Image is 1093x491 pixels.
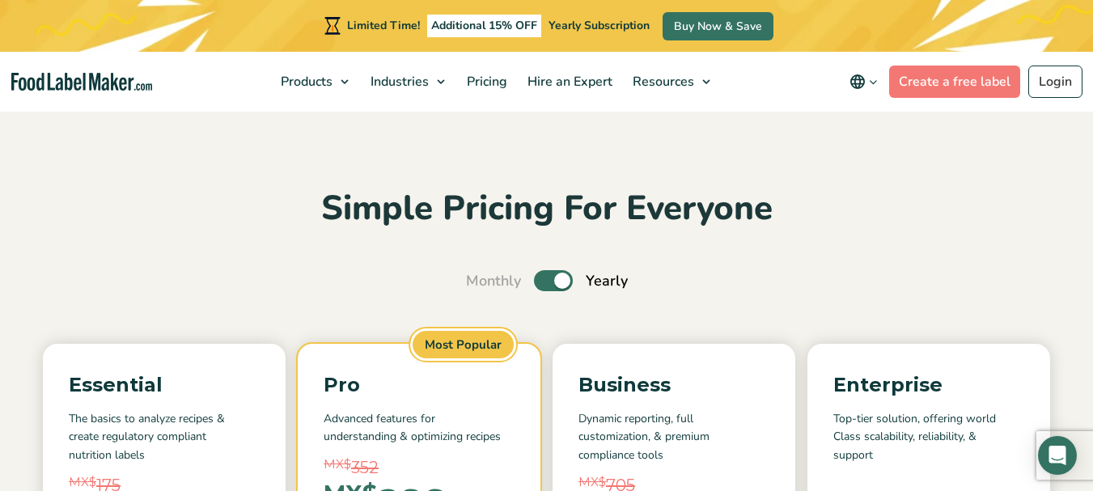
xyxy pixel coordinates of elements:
p: Dynamic reporting, full customization, & premium compliance tools [578,410,769,464]
span: Industries [366,73,430,91]
p: Business [578,370,769,400]
a: Buy Now & Save [663,12,773,40]
span: 352 [351,455,379,480]
span: Additional 15% OFF [427,15,541,37]
a: Resources [623,52,718,112]
p: Enterprise [833,370,1024,400]
span: Hire an Expert [523,73,614,91]
span: Yearly [586,270,628,292]
span: Yearly Subscription [549,18,650,33]
a: Products [271,52,357,112]
span: Products [276,73,334,91]
label: Toggle [534,270,573,291]
a: Login [1028,66,1082,98]
h2: Simple Pricing For Everyone [12,187,1081,231]
p: The basics to analyze recipes & create regulatory compliant nutrition labels [69,410,260,464]
span: Most Popular [410,328,516,362]
p: Top-tier solution, offering world Class scalability, reliability, & support [833,410,1024,464]
p: Essential [69,370,260,400]
a: Pricing [457,52,514,112]
span: MX$ [324,455,351,474]
p: Advanced features for understanding & optimizing recipes [324,410,515,447]
span: Pricing [462,73,509,91]
a: Create a free label [889,66,1020,98]
span: Monthly [466,270,521,292]
a: Hire an Expert [518,52,619,112]
div: Open Intercom Messenger [1038,436,1077,475]
p: Pro [324,370,515,400]
span: Limited Time! [347,18,420,33]
span: Resources [628,73,696,91]
a: Industries [361,52,453,112]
